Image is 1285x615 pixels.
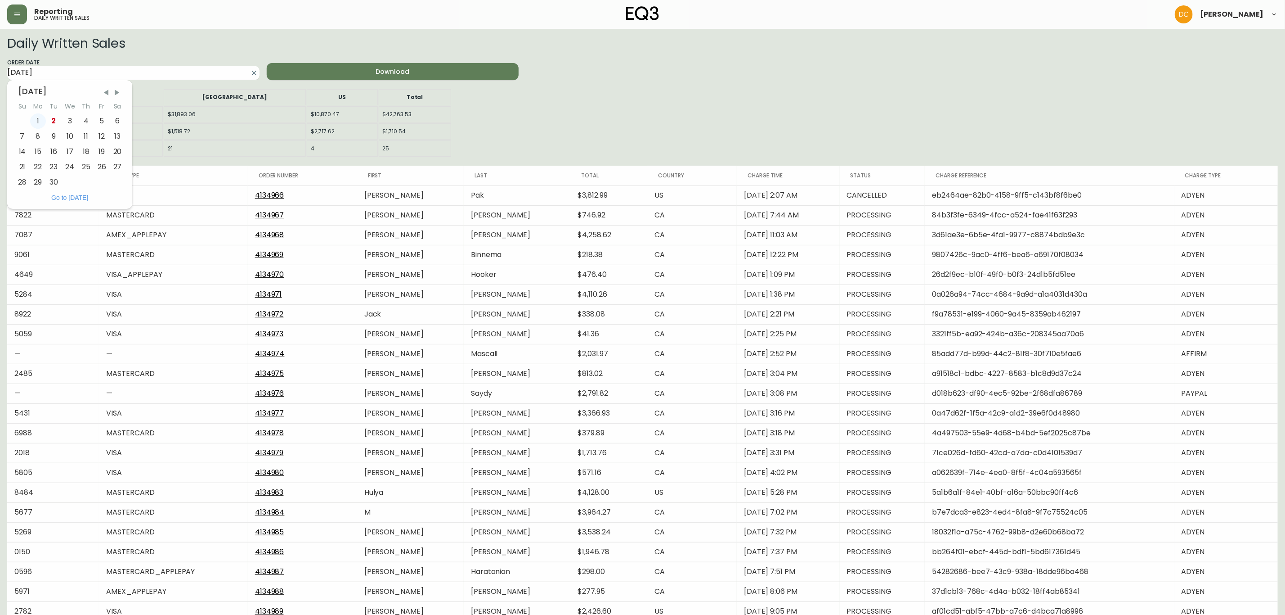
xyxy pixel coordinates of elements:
td: 4 [307,140,377,157]
td: f9a78531-e199-4060-9a45-8359ab462197 [925,304,1174,324]
td: 4a497503-55e9-4d68-b4bd-5ef2025c87be [925,423,1174,443]
td: PROCESSING [840,285,925,304]
abbr: Wednesday [65,102,75,111]
td: CA [647,423,737,443]
td: [DATE] 5:28 PM [737,483,840,502]
a: 4134984 [255,507,285,517]
td: bb264f01-ebcf-445d-bdf1-5bd617361d45 [925,542,1174,562]
td: [DATE] 1:09 PM [737,265,840,285]
td: 7087 [7,225,99,245]
td: 7822 [7,205,99,225]
div: Tue Sep 23 2025 [46,159,62,175]
td: PROCESSING [840,344,925,364]
td: ADYEN [1174,483,1278,502]
a: 4134980 [255,467,284,478]
td: [DATE] 3:18 PM [737,423,840,443]
td: CA [647,344,737,364]
td: 2018 [7,443,99,463]
div: Thu Sep 11 2025 [78,129,94,144]
span: [PERSON_NAME] [1200,11,1263,18]
div: Tue Sep 16 2025 [46,144,62,159]
div: Tue Sep 09 2025 [46,129,62,144]
h5: daily written sales [34,15,90,21]
td: [PERSON_NAME] [464,205,570,225]
td: [DATE] 2:25 PM [737,324,840,344]
td: [PERSON_NAME] [357,562,464,582]
td: ADYEN [1174,463,1278,483]
td: PROCESSING [840,364,925,384]
a: 4134988 [255,586,284,597]
td: $1,518.72 [164,123,306,140]
td: $1,713.76 [570,443,647,463]
td: ADYEN [1174,522,1278,542]
th: Card Type [99,166,248,185]
div: Sat Sep 27 2025 [110,159,125,175]
td: PROCESSING [840,502,925,522]
td: a91518c1-bdbc-4227-8583-b1c8d9d37c24 [925,364,1174,384]
td: CA [647,225,737,245]
div: Fri Sep 05 2025 [94,113,110,129]
th: Total [570,166,647,185]
td: 5a1b6a1f-84e1-40bf-a16a-50bbc90ff4c6 [925,483,1174,502]
td: ADYEN [1174,285,1278,304]
th: First [357,166,464,185]
td: PROCESSING [840,205,925,225]
td: 9061 [7,245,99,265]
td: 84b3f3fe-6349-4fcc-a524-fae41f63f293 [925,205,1174,225]
td: US [647,185,737,205]
td: [DATE] 11:03 AM [737,225,840,245]
td: CA [647,542,737,562]
td: Mascall [464,344,570,364]
td: AMEX_APPLEPAY [99,225,248,245]
a: 4134973 [255,329,284,339]
td: PROCESSING [840,304,925,324]
td: MASTERCARD [99,483,248,502]
td: [DATE] 2:52 PM [737,344,840,364]
div: Sat Sep 06 2025 [110,113,125,129]
td: CA [647,364,737,384]
td: [DATE] 3:16 PM [737,403,840,423]
td: [PERSON_NAME] [357,225,464,245]
td: 2485 [7,364,99,384]
td: $42,763.53 [379,106,451,122]
td: $3,366.93 [570,403,647,423]
a: 4134967 [255,210,284,220]
td: $2,717.62 [307,123,377,140]
td: VISA_APPLEPAY [99,265,248,285]
td: ADYEN [1174,304,1278,324]
a: 4134979 [255,448,284,458]
td: a062639f-714e-4ea0-8f5f-4c04a593565f [925,463,1174,483]
td: [PERSON_NAME] [464,403,570,423]
td: 3d61ae3e-6b5e-4fa1-9977-c8874bdb9e3c [925,225,1174,245]
td: AFFIRM [1174,344,1278,364]
td: $746.92 [570,205,647,225]
td: ADYEN [1174,443,1278,463]
td: VISA [99,324,248,344]
th: US [307,89,377,105]
div: Fri Sep 19 2025 [94,144,110,159]
a: 4134985 [255,527,284,537]
td: CA [647,463,737,483]
td: 9807426c-9ac0-4ff6-bea6-a69170f08034 [925,245,1174,265]
td: [DATE] 8:06 PM [737,582,840,601]
td: MASTERCARD [99,542,248,562]
td: Jack [357,304,464,324]
td: PROCESSING [840,324,925,344]
td: $41.36 [570,324,647,344]
td: PROCESSING [840,522,925,542]
td: [PERSON_NAME] [357,344,464,364]
td: MASTERCARD [99,423,248,443]
td: Pak [464,185,570,205]
td: MASTERCARD [99,205,248,225]
td: PROCESSING [840,265,925,285]
div: Wed Sep 03 2025 [62,113,78,129]
td: MASTERCARD [99,502,248,522]
td: [DATE] 1:38 PM [737,285,840,304]
div: Mon Sep 15 2025 [30,144,46,159]
td: [PERSON_NAME] [464,324,570,344]
span: Download [274,66,512,77]
a: 4134968 [255,230,284,240]
td: 54282686-bee7-43c9-938a-18dde96ba468 [925,562,1174,582]
td: PROCESSING [840,423,925,443]
td: $10,870.47 [307,106,377,122]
